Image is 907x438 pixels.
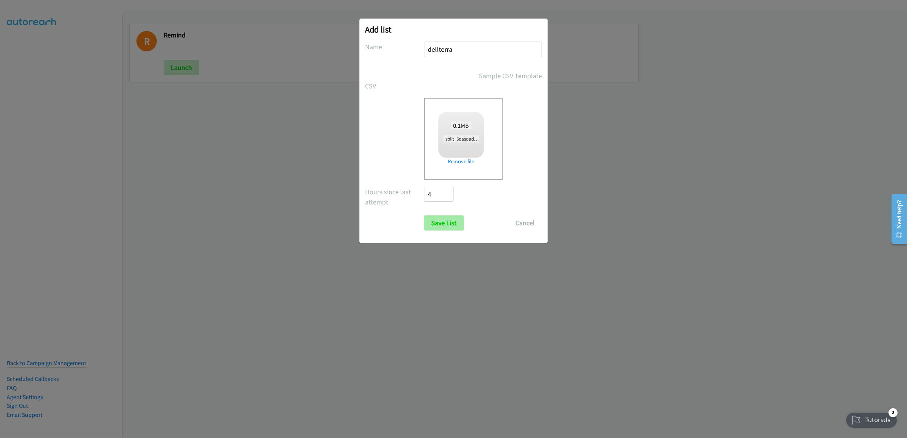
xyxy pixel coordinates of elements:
h2: Add list [365,24,542,35]
iframe: Checklist [842,405,901,432]
label: Hours since last attempt [365,187,424,207]
a: Remove file [438,158,484,166]
span: split_5dasdada.csv [443,135,486,142]
strong: 0.1 [453,122,461,129]
label: CSV [365,81,424,91]
input: Save List [424,215,464,231]
label: Name [365,42,424,52]
iframe: Resource Center [885,188,907,250]
span: MB [451,122,471,129]
button: Cancel [508,215,542,231]
a: Sample CSV Template [479,71,542,81]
